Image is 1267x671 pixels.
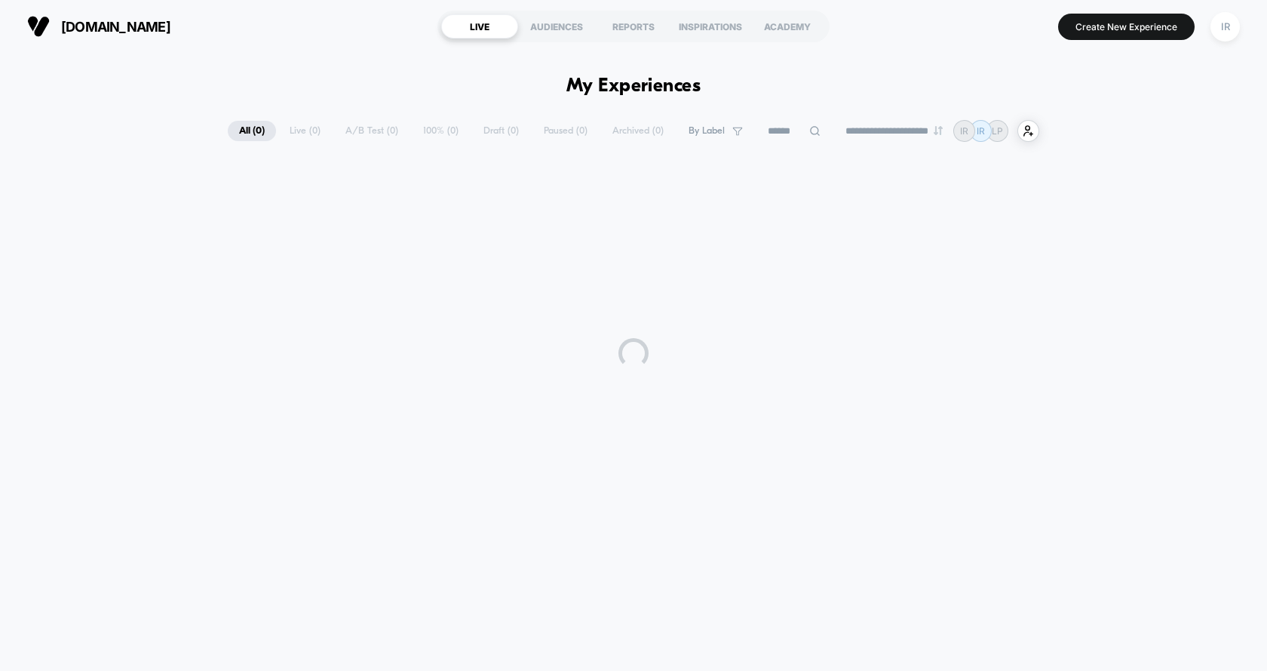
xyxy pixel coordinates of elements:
span: All ( 0 ) [228,121,276,141]
button: Create New Experience [1058,14,1195,40]
img: Visually logo [27,15,50,38]
div: AUDIENCES [518,14,595,38]
div: LIVE [441,14,518,38]
div: REPORTS [595,14,672,38]
span: [DOMAIN_NAME] [61,19,170,35]
img: end [934,126,943,135]
p: LP [992,125,1003,137]
p: IR [960,125,968,137]
p: IR [977,125,985,137]
div: ACADEMY [749,14,826,38]
h1: My Experiences [566,75,701,97]
button: [DOMAIN_NAME] [23,14,175,38]
span: By Label [689,125,725,137]
button: IR [1206,11,1244,42]
div: INSPIRATIONS [672,14,749,38]
div: IR [1210,12,1240,42]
